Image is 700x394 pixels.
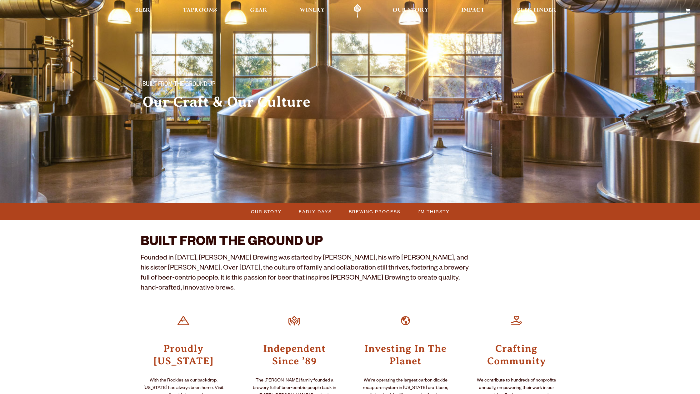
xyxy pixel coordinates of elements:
a: Taprooms [179,4,221,18]
span: Taprooms [183,8,217,13]
h2: Our Craft & Our Culture [142,94,337,110]
span: Gear [250,8,267,13]
h3: Investing In The Planet [362,341,448,367]
span: Early Days [299,207,332,216]
span: I’m Thirsty [417,207,450,216]
h3: Crafting Community [473,341,559,367]
span: Winery [300,8,325,13]
a: Odell Home [346,4,369,18]
span: Brewing Process [349,207,401,216]
span: Beer [135,8,150,13]
a: Early Days [295,207,335,216]
a: Gear [246,4,271,18]
span: Impact [461,8,484,13]
span: Our Story [251,207,282,216]
span: Our Story [392,8,428,13]
a: Beer [131,4,154,18]
a: Impact [457,4,488,18]
a: Brewing Process [345,207,404,216]
h3: Proudly [US_STATE] [141,341,227,367]
span: Beer Finder [517,8,556,13]
p: Founded in [DATE], [PERSON_NAME] Brewing was started by [PERSON_NAME], his wife [PERSON_NAME], an... [141,254,471,294]
h2: BUILT FROM THE GROUND UP [141,235,471,250]
a: Our Story [247,207,285,216]
a: Our Story [388,4,432,18]
a: I’m Thirsty [414,207,453,216]
a: Beer Finder [513,4,560,18]
span: Built From The Ground Up [142,81,215,89]
a: Winery [296,4,329,18]
h3: Independent Since ’89 [252,341,337,367]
